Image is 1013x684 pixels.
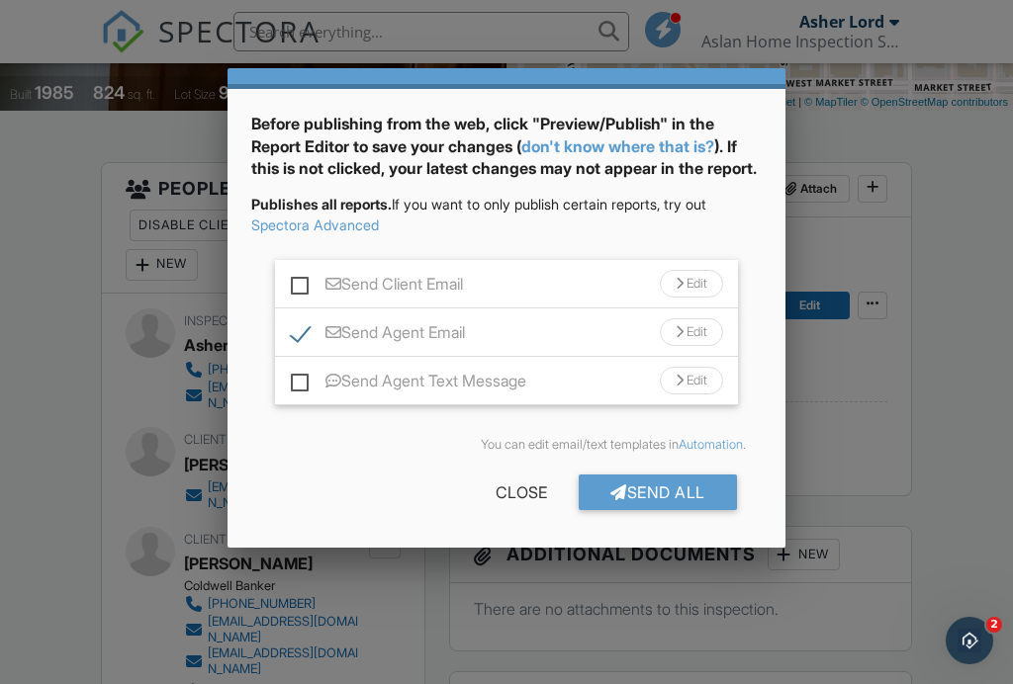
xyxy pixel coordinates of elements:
[986,617,1002,633] span: 2
[291,372,526,396] label: Send Agent Text Message
[251,196,392,213] strong: Publishes all reports.
[579,474,737,510] div: Send All
[660,367,723,394] div: Edit
[679,437,743,452] a: Automation
[291,275,463,299] label: Send Client Email
[251,113,761,195] div: Before publishing from the web, click "Preview/Publish" in the Report Editor to save your changes...
[251,216,379,233] a: Spectora Advanced
[251,196,706,213] span: If you want to only publish certain reports, try out
[521,136,714,156] a: don't know where that is?
[946,617,993,664] iframe: Intercom live chat
[291,323,465,348] label: Send Agent Email
[464,474,579,510] div: Close
[660,318,723,346] div: Edit
[267,437,745,453] div: You can edit email/text templates in .
[660,270,723,298] div: Edit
